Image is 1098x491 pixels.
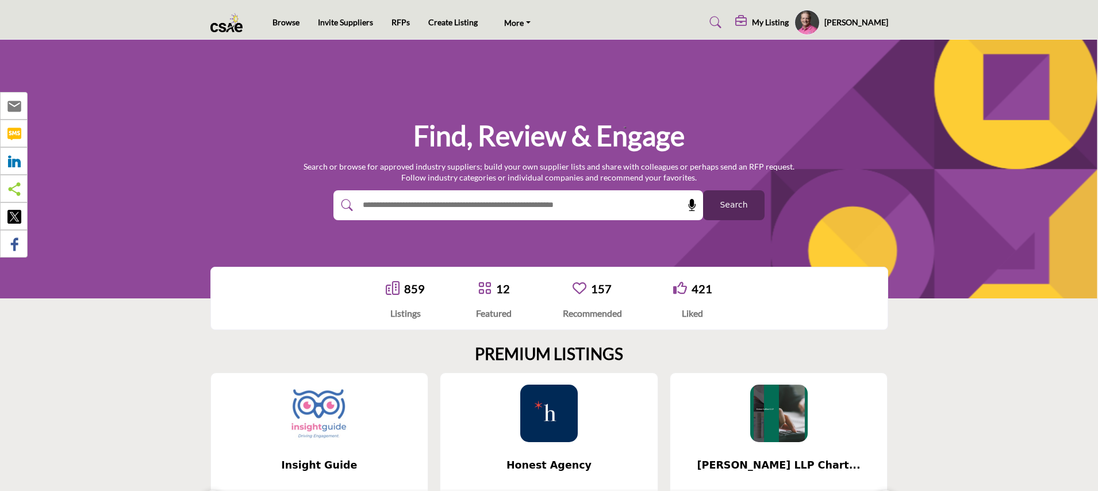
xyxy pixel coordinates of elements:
[391,17,410,27] a: RFPs
[735,16,789,29] div: My Listing
[752,17,789,28] h5: My Listing
[563,306,622,320] div: Recommended
[413,118,685,154] h1: Find, Review & Engage
[496,14,539,30] a: More
[703,190,765,220] button: Search
[428,17,478,27] a: Create Listing
[386,306,425,320] div: Listings
[673,306,712,320] div: Liked
[688,458,870,473] span: [PERSON_NAME] LLP Chart...
[688,450,870,481] b: Kriens-LaRose LLP Chartered Professional Accountants
[440,450,658,481] a: Honest Agency
[476,306,512,320] div: Featured
[698,13,729,32] a: Search
[720,199,747,211] span: Search
[520,385,578,442] img: Honest Agency
[824,17,888,28] h5: [PERSON_NAME]
[290,385,348,442] img: Insight Guide
[458,450,640,481] b: Honest Agency
[458,458,640,473] span: Honest Agency
[692,282,712,296] a: 421
[228,450,411,481] b: Insight Guide
[272,17,300,27] a: Browse
[591,282,612,296] a: 157
[404,282,425,296] a: 859
[573,281,586,297] a: Go to Recommended
[750,385,808,442] img: Kriens-LaRose LLP Chartered Professional Accountants
[673,281,687,295] i: Go to Liked
[794,10,820,35] button: Show hide supplier dropdown
[496,282,510,296] a: 12
[304,161,794,183] p: Search or browse for approved industry suppliers; build your own supplier lists and share with co...
[318,17,373,27] a: Invite Suppliers
[228,458,411,473] span: Insight Guide
[478,281,492,297] a: Go to Featured
[670,450,888,481] a: [PERSON_NAME] LLP Chart...
[211,450,428,481] a: Insight Guide
[475,344,623,364] h2: PREMIUM LISTINGS
[210,13,249,32] img: Site Logo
